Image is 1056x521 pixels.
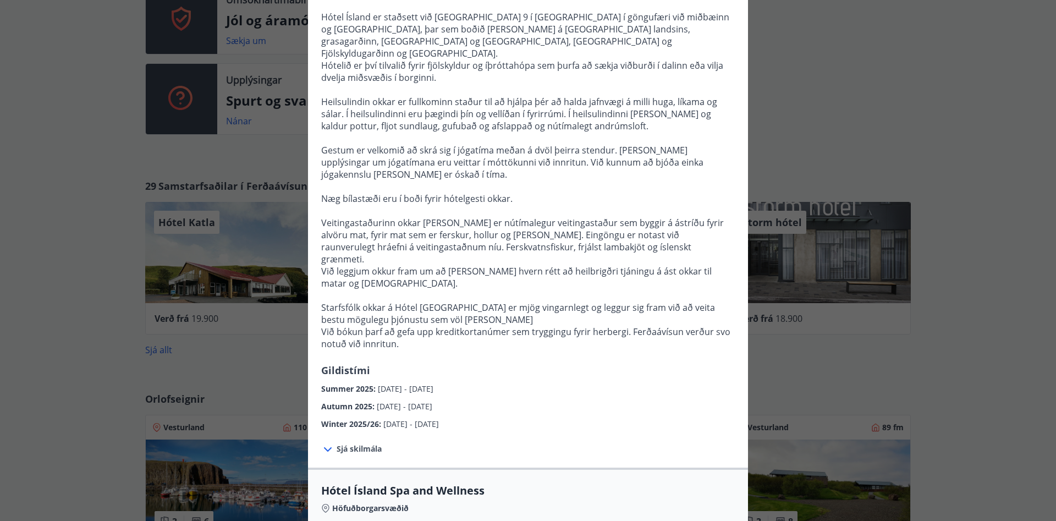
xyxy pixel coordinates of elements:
p: Við bókun þarf að gefa upp kreditkortanúmer sem tryggingu fyrir herbergi. Ferðaávísun verður svo ... [321,326,735,350]
p: Hótelið er því tilvalið fyrir fjölskyldur og íþróttahópa sem þurfa að sækja viðburði í dalinn eða... [321,59,735,84]
p: Næg bílastæði eru í boði fyrir hótelgesti okkar. [321,193,735,205]
p: Hótel Ísland er staðsett við [GEOGRAPHIC_DATA] 9 í [GEOGRAPHIC_DATA] í göngufæri við miðbæinn og ... [321,11,735,59]
p: Veitingastaðurinn okkar [PERSON_NAME] er nútímalegur veitingastaður sem byggir á ástríðu fyrir al... [321,217,735,265]
p: Starfsfólk okkar á Hótel [GEOGRAPHIC_DATA] er mjög vingarnlegt og leggur sig fram við að veita be... [321,301,735,326]
p: Heilsulindin okkar er fullkominn staður til að hjálpa þér að halda jafnvægi á milli huga, líkama ... [321,96,735,132]
p: Við leggjum okkur fram um að [PERSON_NAME] hvern rétt að heilbrigðri tjáningu á ást okkar til mat... [321,265,735,289]
p: Gestum er velkomið að skrá sig í jógatíma meðan á dvöl þeirra stendur. [PERSON_NAME] upplýsingar ... [321,144,735,180]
